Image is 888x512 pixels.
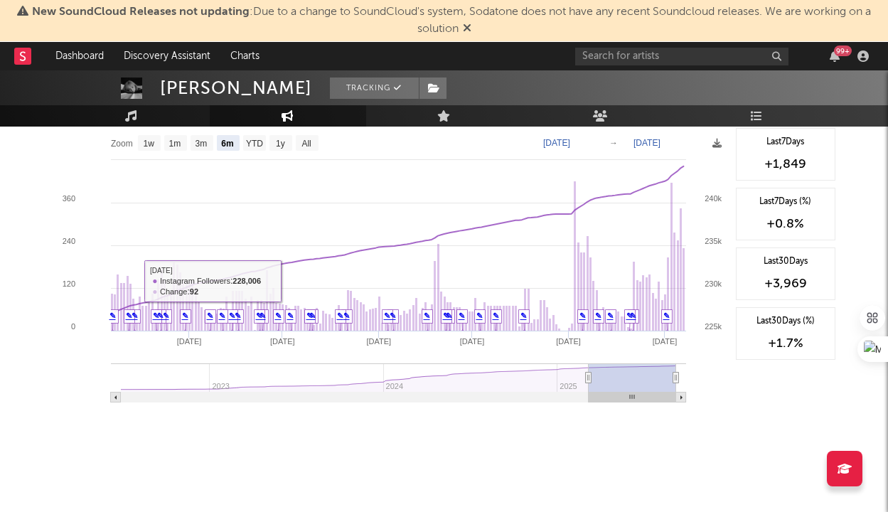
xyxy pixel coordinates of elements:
[111,139,133,149] text: Zoom
[626,311,633,320] a: ✎
[126,311,132,320] a: ✎
[62,194,75,203] text: 360
[143,139,154,149] text: 1w
[459,337,484,346] text: [DATE]
[306,311,313,320] a: ✎
[229,311,235,320] a: ✎
[337,311,343,320] a: ✎
[744,275,828,292] div: +3,969
[235,311,241,320] a: ✎
[260,311,266,320] a: ✎
[220,42,269,70] a: Charts
[109,311,116,320] a: ✎
[62,237,75,245] text: 240
[275,311,282,320] a: ✎
[62,279,75,288] text: 120
[463,23,471,35] span: Dismiss
[160,78,312,99] div: [PERSON_NAME]
[366,337,391,346] text: [DATE]
[384,311,390,320] a: ✎
[32,6,250,18] span: New SoundCloud Releases not updating
[744,315,828,328] div: Last 30 Days (%)
[287,311,294,320] a: ✎
[176,337,201,346] text: [DATE]
[157,311,164,320] a: ✎
[744,196,828,208] div: Last 7 Days (%)
[744,215,828,233] div: +0.8 %
[543,138,570,148] text: [DATE]
[256,311,262,320] a: ✎
[459,311,465,320] a: ✎
[32,6,871,35] span: : Due to a change to SoundCloud's system, Sodatone does not have any recent Soundcloud releases. ...
[168,139,181,149] text: 1m
[153,311,159,320] a: ✎
[195,139,207,149] text: 3m
[276,139,285,149] text: 1y
[575,48,788,65] input: Search for artists
[744,136,828,149] div: Last 7 Days
[245,139,262,149] text: YTD
[744,255,828,268] div: Last 30 Days
[520,311,527,320] a: ✎
[219,311,225,320] a: ✎
[114,42,220,70] a: Discovery Assistant
[330,78,419,99] button: Tracking
[630,311,636,320] a: ✎
[443,311,449,320] a: ✎
[705,322,722,331] text: 225k
[744,335,828,352] div: +1.7 %
[301,139,311,149] text: All
[493,311,499,320] a: ✎
[652,337,677,346] text: [DATE]
[207,311,213,320] a: ✎
[343,311,350,320] a: ✎
[744,156,828,173] div: +1,849
[595,311,601,320] a: ✎
[705,194,722,203] text: 240k
[609,138,618,148] text: →
[476,311,483,320] a: ✎
[269,337,294,346] text: [DATE]
[70,322,75,331] text: 0
[132,311,138,320] a: ✎
[705,237,722,245] text: 235k
[556,337,581,346] text: [DATE]
[163,311,169,320] a: ✎
[834,46,852,56] div: 99 +
[390,311,396,320] a: ✎
[633,138,660,148] text: [DATE]
[221,139,233,149] text: 6m
[830,50,840,62] button: 99+
[182,311,188,320] a: ✎
[607,311,614,320] a: ✎
[663,311,670,320] a: ✎
[579,311,586,320] a: ✎
[46,42,114,70] a: Dashboard
[424,311,430,320] a: ✎
[705,279,722,288] text: 230k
